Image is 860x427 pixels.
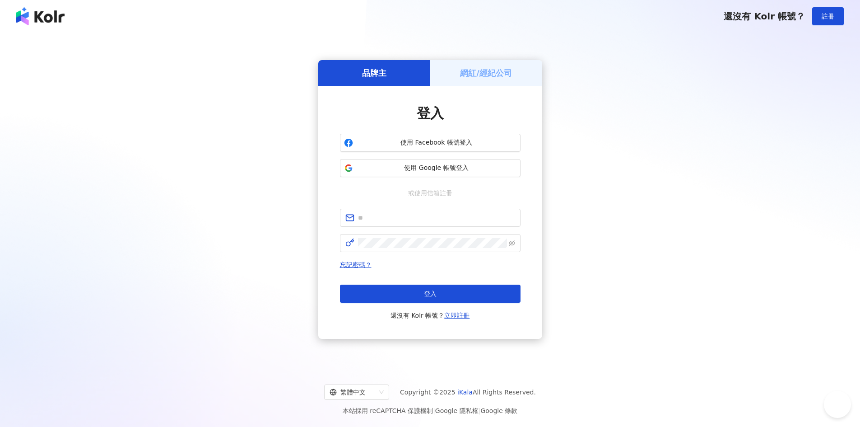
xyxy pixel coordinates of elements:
[444,312,470,319] a: 立即註冊
[812,7,844,25] button: 註冊
[340,261,372,268] a: 忘記密碼？
[417,105,444,121] span: 登入
[340,285,521,303] button: 登入
[479,407,481,414] span: |
[402,188,459,198] span: 或使用信箱註冊
[457,389,473,396] a: iKala
[357,138,516,147] span: 使用 Facebook 帳號登入
[460,67,512,79] h5: 網紅/經紀公司
[424,290,437,297] span: 登入
[357,164,516,173] span: 使用 Google 帳號登入
[433,407,435,414] span: |
[400,387,536,398] span: Copyright © 2025 All Rights Reserved.
[362,67,386,79] h5: 品牌主
[340,159,521,177] button: 使用 Google 帳號登入
[824,391,851,418] iframe: Help Scout Beacon - Open
[330,385,376,399] div: 繁體中文
[343,405,517,416] span: 本站採用 reCAPTCHA 保護機制
[16,7,65,25] img: logo
[390,310,470,321] span: 還沒有 Kolr 帳號？
[724,11,805,22] span: 還沒有 Kolr 帳號？
[480,407,517,414] a: Google 條款
[822,13,834,20] span: 註冊
[435,407,479,414] a: Google 隱私權
[509,240,515,246] span: eye-invisible
[340,134,521,152] button: 使用 Facebook 帳號登入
